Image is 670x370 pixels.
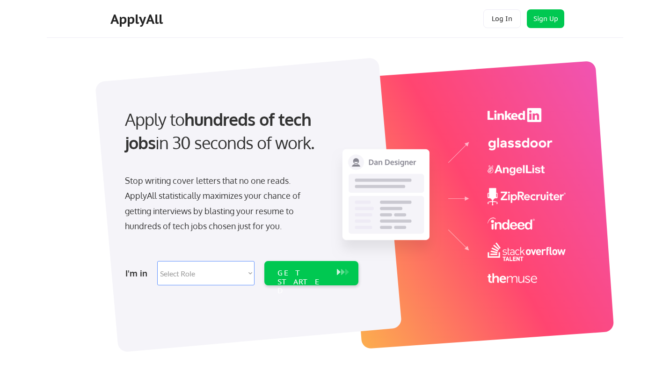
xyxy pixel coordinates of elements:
div: GET STARTED [277,268,328,296]
strong: hundreds of tech jobs [125,109,315,153]
div: I'm in [125,266,152,281]
button: Log In [483,9,521,28]
div: Stop writing cover letters that no one reads. ApplyAll statistically maximizes your chance of get... [125,173,317,234]
div: Apply to in 30 seconds of work. [125,108,355,155]
div: ApplyAll [110,11,166,27]
button: Sign Up [527,9,564,28]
